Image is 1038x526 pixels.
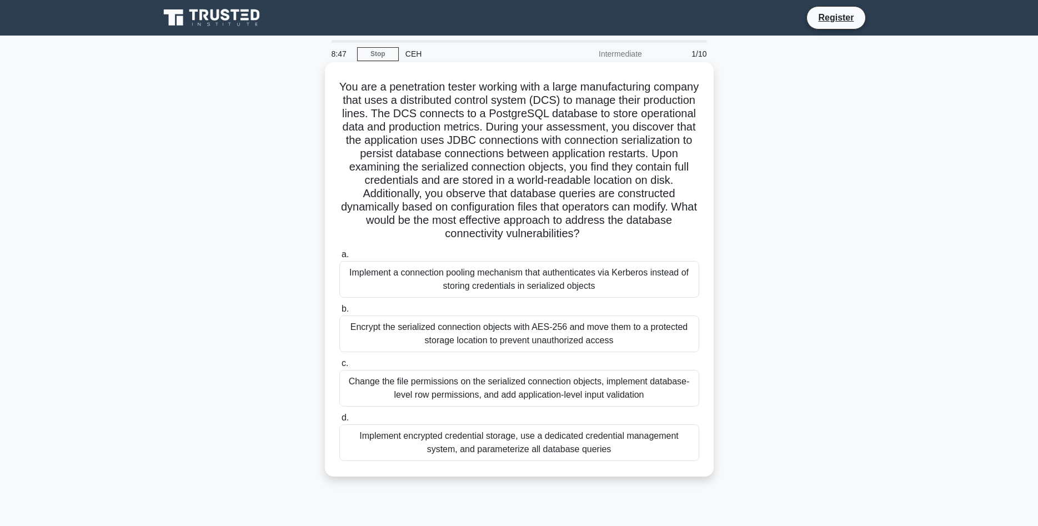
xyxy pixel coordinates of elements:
[325,43,357,65] div: 8:47
[339,424,699,461] div: Implement encrypted credential storage, use a dedicated credential management system, and paramet...
[357,47,399,61] a: Stop
[399,43,551,65] div: CEH
[649,43,714,65] div: 1/10
[338,80,700,241] h5: You are a penetration tester working with a large manufacturing company that uses a distributed c...
[342,358,348,368] span: c.
[339,315,699,352] div: Encrypt the serialized connection objects with AES-256 and move them to a protected storage locat...
[339,370,699,407] div: Change the file permissions on the serialized connection objects, implement database-level row pe...
[342,249,349,259] span: a.
[342,304,349,313] span: b.
[339,261,699,298] div: Implement a connection pooling mechanism that authenticates via Kerberos instead of storing crede...
[342,413,349,422] span: d.
[811,11,860,24] a: Register
[551,43,649,65] div: Intermediate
